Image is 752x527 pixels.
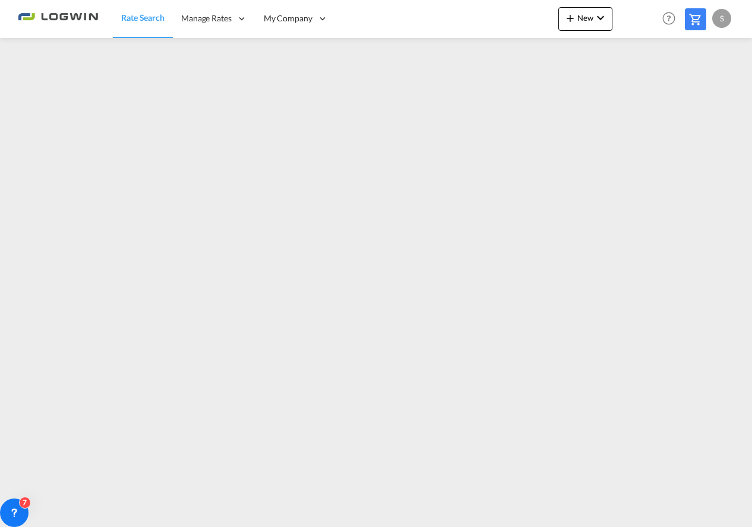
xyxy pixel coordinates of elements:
[264,12,312,24] span: My Company
[712,9,731,28] div: S
[563,13,608,23] span: New
[659,8,685,30] div: Help
[593,11,608,25] md-icon: icon-chevron-down
[659,8,679,28] span: Help
[121,12,165,23] span: Rate Search
[181,12,232,24] span: Manage Rates
[563,11,577,25] md-icon: icon-plus 400-fg
[18,5,98,32] img: 2761ae10d95411efa20a1f5e0282d2d7.png
[558,7,612,31] button: icon-plus 400-fgNewicon-chevron-down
